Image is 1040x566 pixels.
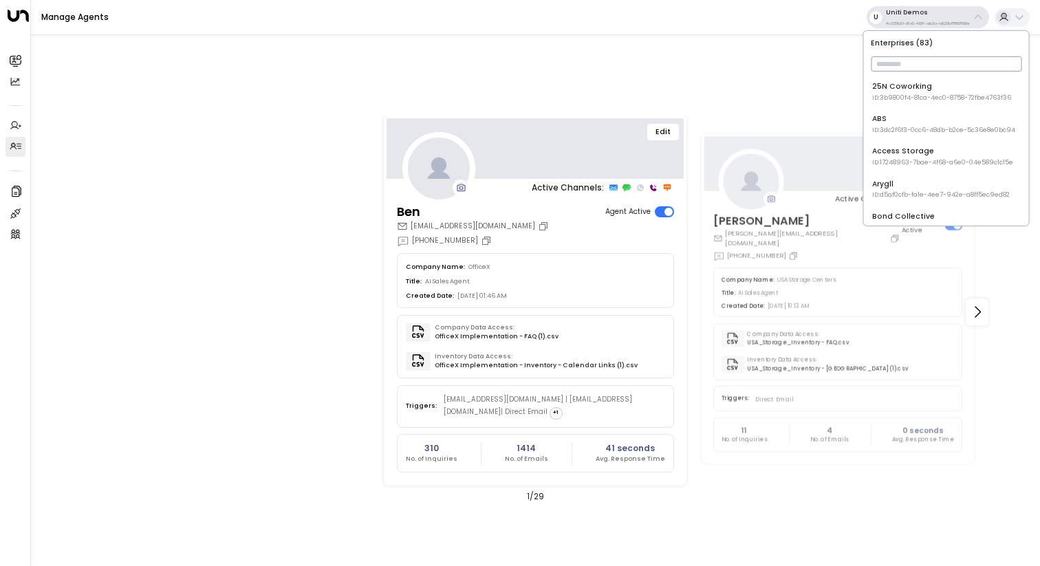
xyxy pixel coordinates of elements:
[835,193,900,204] p: Active Channels:
[425,277,470,285] span: AI Sales Agent
[406,442,457,455] h2: 310
[596,442,665,455] h2: 41 seconds
[872,94,1011,103] span: ID: 3b9800f4-81ca-4ec0-8758-72fbe4763f36
[713,228,902,248] div: [PERSON_NAME][EMAIL_ADDRESS][DOMAIN_NAME]
[722,289,736,296] label: Title:
[397,221,551,232] div: [EMAIL_ADDRESS][DOMAIN_NAME]
[722,424,768,435] h2: 11
[505,455,548,464] p: No. of Emails
[748,356,904,364] label: Inventory Data Access:
[890,233,902,243] button: Copy
[505,442,548,455] h2: 1414
[397,202,551,221] h3: Ben
[722,435,768,444] p: No. of Inquiries
[872,191,1010,200] span: ID: d5af0cfb-fa1e-4ee7-942e-a8ff5ec9ed82
[647,124,679,140] button: Edit
[605,206,651,217] label: Agent Active
[435,323,554,333] label: Company Data Access:
[406,402,437,411] label: Triggers:
[81,490,989,503] div: /
[748,364,909,373] span: USA_Storage_Inventory - [GEOGRAPHIC_DATA] (1).csv
[41,11,109,23] a: Manage Agents
[874,10,878,24] span: U
[435,361,638,371] span: OfficeX Implementation - Inventory - Calendar Links (1).csv
[550,407,563,420] button: +1
[722,395,750,403] label: Triggers:
[406,277,422,285] label: Title:
[810,424,849,435] h2: 4
[713,212,902,228] h3: [PERSON_NAME]
[457,292,507,300] span: [DATE] 01:46 AM
[406,263,465,271] label: Company Name:
[872,146,1013,167] div: Access Storage
[872,158,1013,168] span: ID: 17248963-7bae-4f68-a6e0-04e589c1c15e
[538,221,552,232] button: Copy
[777,276,836,283] span: USA Storage Centers
[872,179,1010,200] div: Arygll
[886,21,970,26] p: 4c025b01-9fa0-46ff-ab3a-a620b886896e
[810,435,849,444] p: No. of Emails
[748,338,849,347] span: USA_Storage_Inventory - FAQ.csv
[713,250,801,261] div: [PHONE_NUMBER]
[722,302,765,309] label: Created Date:
[397,235,494,247] div: [PHONE_NUMBER]
[886,8,970,17] p: Uniti Demos
[406,455,457,464] p: No. of Inquiries
[532,182,604,194] p: Active Channels:
[872,81,1011,102] div: 25N Coworking
[739,289,779,296] span: AI Sales Agent
[768,302,810,309] span: [DATE] 10:13 AM
[789,251,801,261] button: Copy
[534,490,544,502] span: 29
[435,332,559,342] span: OfficeX Implementation - FAQ (1).csv
[481,235,495,246] button: Copy
[550,407,563,420] span: + 1
[596,455,665,464] p: Avg. Response Time
[892,424,955,435] h2: 0 seconds
[722,276,774,283] label: Company Name:
[527,490,530,502] span: 1
[748,330,845,338] label: Company Data Access:
[435,352,633,362] label: Inventory Data Access:
[868,35,1025,51] p: Enterprises ( 83 )
[406,292,454,300] label: Created Date:
[872,126,1015,135] span: ID: 3dc2f6f3-0cc6-48db-b2ce-5c36e8e0bc94
[872,113,1015,135] div: ABS
[867,6,989,28] button: UUniti Demos4c025b01-9fa0-46ff-ab3a-a620b886896e
[755,395,794,403] span: Direct Email
[892,435,955,444] p: Avg. Response Time
[872,211,1017,232] div: Bond Collective
[468,263,490,271] span: OfficeX
[444,395,632,416] span: [EMAIL_ADDRESS][DOMAIN_NAME] | [EMAIL_ADDRESS][DOMAIN_NAME] | Direct Email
